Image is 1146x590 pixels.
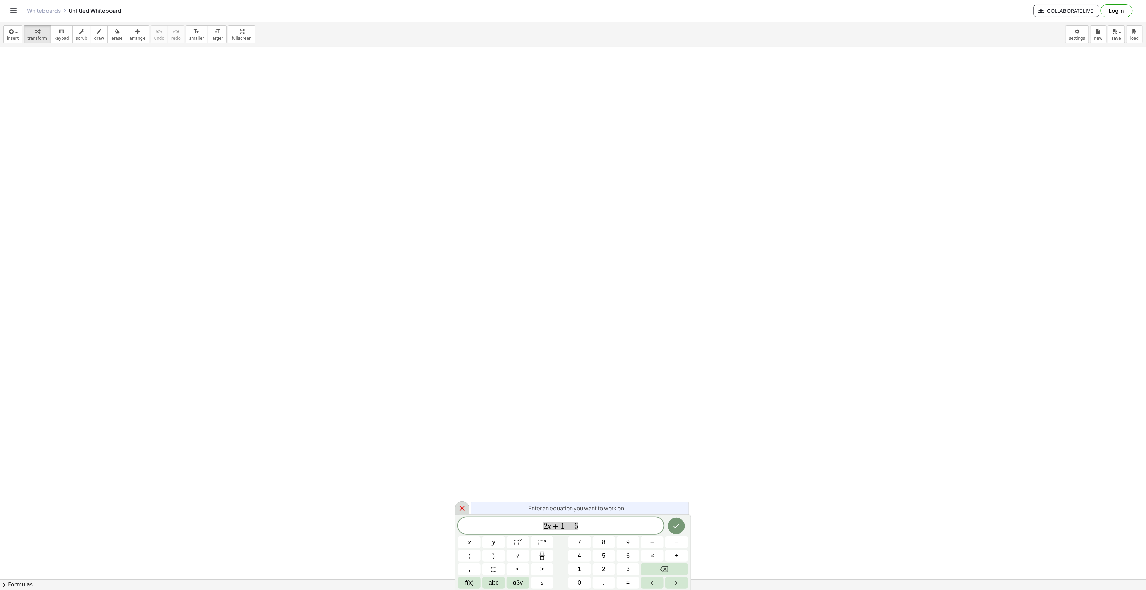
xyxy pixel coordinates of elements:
[27,7,61,14] a: Whiteboards
[111,36,122,41] span: erase
[211,36,223,41] span: larger
[540,578,545,587] span: a
[602,538,605,547] span: 8
[173,28,179,36] i: redo
[641,563,688,575] button: Backspace
[189,36,204,41] span: smaller
[641,577,664,589] button: Left arrow
[168,25,184,43] button: redoredo
[8,5,19,16] button: Toggle navigation
[675,551,678,560] span: ÷
[507,536,529,548] button: Squared
[665,550,688,562] button: Divide
[641,550,664,562] button: Times
[544,579,545,586] span: |
[107,25,126,43] button: erase
[482,550,505,562] button: )
[578,578,581,587] span: 0
[668,518,685,534] button: Done
[538,539,544,546] span: ⬚
[458,550,481,562] button: (
[469,565,470,574] span: ,
[531,563,553,575] button: Greater than
[516,551,520,560] span: √
[171,36,181,41] span: redo
[507,550,529,562] button: Square root
[617,577,639,589] button: Equals
[58,28,65,36] i: keyboard
[593,536,615,548] button: 8
[519,538,522,543] sup: 2
[578,551,581,560] span: 4
[543,522,547,530] span: 2
[51,25,73,43] button: keyboardkeypad
[493,551,495,560] span: )
[593,563,615,575] button: 2
[528,504,626,512] span: Enter an equation you want to work on.
[603,578,605,587] span: .
[130,36,146,41] span: arrange
[568,550,591,562] button: 4
[156,28,162,36] i: undo
[593,550,615,562] button: 5
[665,577,688,589] button: Right arrow
[641,536,664,548] button: Plus
[540,565,544,574] span: >
[551,522,561,530] span: +
[186,25,208,43] button: format_sizesmaller
[1101,4,1133,17] button: Log in
[458,536,481,548] button: x
[458,577,481,589] button: Functions
[228,25,255,43] button: fullscreen
[1008,7,1139,57] iframe: Cuadro de diálogo Iniciar sesión con Google
[650,538,654,547] span: +
[151,25,168,43] button: undoundo
[491,565,497,574] span: ⬚
[602,551,605,560] span: 5
[27,36,47,41] span: transform
[617,550,639,562] button: 6
[507,577,529,589] button: Greek alphabet
[626,538,630,547] span: 9
[1034,5,1099,17] button: Collaborate Live
[531,577,553,589] button: Absolute value
[617,536,639,548] button: 9
[489,578,499,587] span: abc
[602,565,605,574] span: 2
[626,551,630,560] span: 6
[193,28,200,36] i: format_size
[675,538,678,547] span: –
[3,25,22,43] button: insert
[561,522,565,530] span: 1
[507,563,529,575] button: Less than
[574,522,578,530] span: 5
[94,36,104,41] span: draw
[214,28,220,36] i: format_size
[578,565,581,574] span: 1
[469,551,471,560] span: (
[465,578,474,587] span: f(x)
[568,536,591,548] button: 7
[665,536,688,548] button: Minus
[578,538,581,547] span: 7
[208,25,227,43] button: format_sizelarger
[626,578,630,587] span: =
[626,565,630,574] span: 3
[568,563,591,575] button: 1
[482,536,505,548] button: y
[514,539,519,546] span: ⬚
[516,565,520,574] span: <
[617,563,639,575] button: 3
[513,578,523,587] span: αβγ
[540,579,541,586] span: |
[458,563,481,575] button: ,
[568,577,591,589] button: 0
[531,536,553,548] button: Superscript
[126,25,149,43] button: arrange
[91,25,108,43] button: draw
[154,36,164,41] span: undo
[54,36,69,41] span: keypad
[72,25,91,43] button: scrub
[565,522,574,530] span: =
[544,538,546,543] sup: n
